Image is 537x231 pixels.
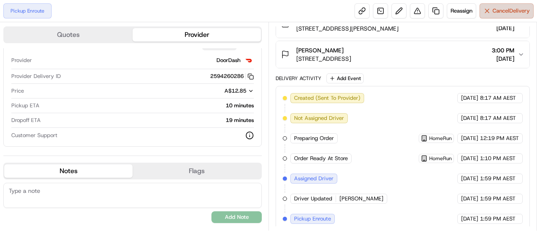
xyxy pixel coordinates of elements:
button: [PERSON_NAME][STREET_ADDRESS]3:00 PM[DATE] [276,41,529,68]
span: Driver Updated [294,195,332,202]
span: Preparing Order [294,135,334,142]
span: Provider Delivery ID [11,73,61,80]
span: DoorDash [216,57,240,64]
button: Quotes [4,28,133,42]
span: [STREET_ADDRESS] [296,55,351,63]
button: Reassign [447,3,476,18]
span: 12:19 PM AEST [480,135,519,142]
button: Notes [4,164,133,178]
span: 1:59 PM AEST [480,195,516,202]
span: Reassign [451,7,472,15]
span: HomeRun [429,155,452,162]
span: 1:10 PM AEST [480,155,516,162]
span: [STREET_ADDRESS][PERSON_NAME] [296,24,424,33]
button: Flags [133,164,261,178]
span: 1:59 PM AEST [480,175,516,182]
button: A$12.85 [180,87,254,95]
span: A$12.85 [224,87,246,94]
span: [DATE] [461,94,478,102]
span: Cancel Delivery [493,7,530,15]
span: Price [11,87,24,95]
span: Not Assigned Driver [294,114,344,122]
div: 10 minutes [43,102,254,109]
span: 8:17 AM AEST [480,94,516,102]
span: 8:17 AM AEST [480,114,516,122]
span: 1:59 PM AEST [480,215,516,223]
span: [DATE] [461,175,478,182]
img: doordash_logo_v2.png [244,55,254,65]
div: 19 minutes [44,117,254,124]
button: CancelDelivery [480,3,534,18]
span: Created (Sent To Provider) [294,94,360,102]
span: [PERSON_NAME] [339,195,383,202]
button: Provider [133,28,261,42]
span: [DATE] [461,215,478,223]
span: 3:00 PM [492,46,514,55]
span: Order Ready At Store [294,155,348,162]
div: Delivery Activity [276,75,321,82]
span: [DATE] [461,195,478,202]
span: Customer Support [11,132,57,139]
span: Pickup Enroute [294,215,331,223]
span: Assigned Driver [294,175,334,182]
span: Dropoff ETA [11,117,41,124]
span: [PERSON_NAME] [296,46,344,55]
span: [DATE] [492,55,514,63]
span: [DATE] [461,155,478,162]
button: 2594260286 [210,73,254,80]
span: HomeRun [429,135,452,142]
button: Add Event [326,73,364,83]
span: Pickup ETA [11,102,39,109]
span: [DATE] [461,114,478,122]
span: [DATE] [461,135,478,142]
span: [DATE] [492,24,514,32]
span: Provider [11,57,32,64]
